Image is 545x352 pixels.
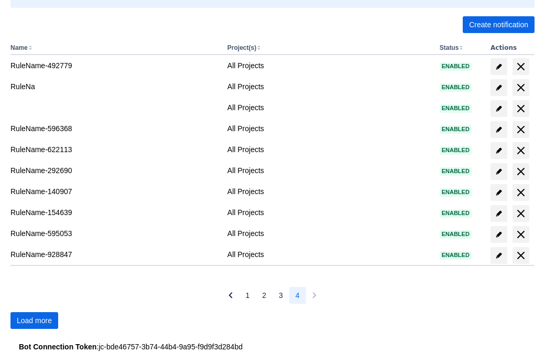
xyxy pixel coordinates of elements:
div: RuleName-622113 [10,144,219,155]
span: Load more [17,312,52,329]
button: Load more [10,312,58,329]
button: Create notification [463,16,535,33]
div: All Projects [227,186,431,197]
span: delete [515,81,527,94]
div: RuleNa [10,81,219,92]
span: delete [515,165,527,178]
span: edit [495,209,503,218]
span: delete [515,144,527,157]
span: 3 [279,287,283,304]
div: All Projects [227,60,431,71]
button: Project(s) [227,44,256,51]
span: delete [515,186,527,199]
span: delete [515,228,527,241]
span: 4 [296,287,300,304]
span: edit [495,146,503,155]
div: All Projects [227,123,431,134]
span: Create notification [469,16,528,33]
div: : jc-bde46757-3b74-44b4-9a95-f9d9f3d284bd [19,342,526,352]
strong: Bot Connection Token [19,343,96,351]
div: All Projects [227,144,431,155]
span: Enabled [440,252,472,258]
nav: Pagination [222,287,322,304]
span: Enabled [440,126,472,132]
span: delete [515,102,527,115]
th: Actions [486,41,535,55]
span: Enabled [440,84,472,90]
span: edit [495,251,503,260]
span: 2 [262,287,266,304]
button: Page 3 [272,287,289,304]
div: RuleName-140907 [10,186,219,197]
span: 1 [245,287,249,304]
span: edit [495,230,503,239]
div: RuleName-596368 [10,123,219,134]
button: Previous [222,287,239,304]
span: edit [495,62,503,71]
span: delete [515,249,527,262]
button: Status [440,44,459,51]
span: edit [495,188,503,197]
button: Next [306,287,323,304]
div: RuleName-154639 [10,207,219,218]
span: edit [495,167,503,176]
span: delete [515,207,527,220]
span: Enabled [440,189,472,195]
span: Enabled [440,168,472,174]
span: Enabled [440,231,472,237]
span: Enabled [440,147,472,153]
span: delete [515,60,527,73]
button: Page 4 [289,287,306,304]
span: edit [495,125,503,134]
span: Enabled [440,63,472,69]
div: All Projects [227,102,431,113]
div: All Projects [227,165,431,176]
span: Enabled [440,105,472,111]
div: RuleName-595053 [10,228,219,239]
div: All Projects [227,249,431,260]
div: All Projects [227,207,431,218]
button: Page 1 [239,287,256,304]
div: RuleName-492779 [10,60,219,71]
button: Page 2 [256,287,272,304]
span: edit [495,83,503,92]
span: delete [515,123,527,136]
div: RuleName-292690 [10,165,219,176]
span: edit [495,104,503,113]
div: RuleName-928847 [10,249,219,260]
span: Enabled [440,210,472,216]
button: Name [10,44,28,51]
div: All Projects [227,81,431,92]
div: All Projects [227,228,431,239]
